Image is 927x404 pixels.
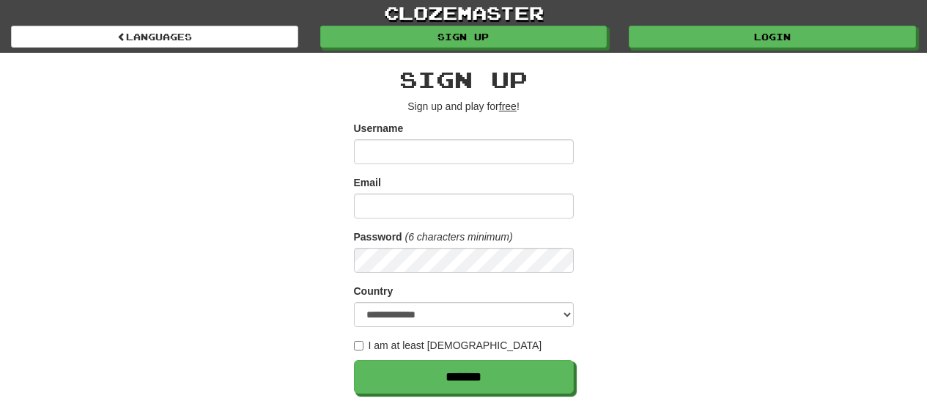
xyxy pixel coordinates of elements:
[354,229,402,244] label: Password
[629,26,916,48] a: Login
[11,26,298,48] a: Languages
[354,341,363,350] input: I am at least [DEMOGRAPHIC_DATA]
[354,175,381,190] label: Email
[354,284,394,298] label: Country
[354,338,542,353] label: I am at least [DEMOGRAPHIC_DATA]
[320,26,607,48] a: Sign up
[354,121,404,136] label: Username
[354,99,574,114] p: Sign up and play for !
[354,67,574,92] h2: Sign up
[405,231,513,243] em: (6 characters minimum)
[499,100,517,112] u: free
